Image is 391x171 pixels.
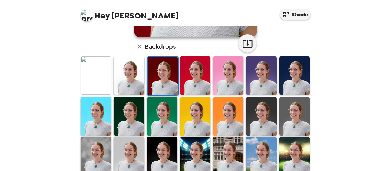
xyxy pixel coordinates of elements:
h6: Backdrops [145,42,176,51]
span: Hey [94,10,110,21]
span: [PERSON_NAME] [81,6,178,20]
button: IDcode [280,9,310,20]
img: Original [81,56,111,95]
img: profile pic [81,9,93,21]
